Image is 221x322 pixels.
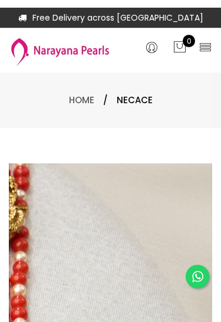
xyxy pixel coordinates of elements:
span: NECACE [117,86,153,100]
a: Home [69,86,94,98]
span: Free Delivery across [GEOGRAPHIC_DATA] [9,3,212,17]
button: 0 [173,32,187,48]
span: / [103,86,108,100]
span: 0 [183,27,195,40]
